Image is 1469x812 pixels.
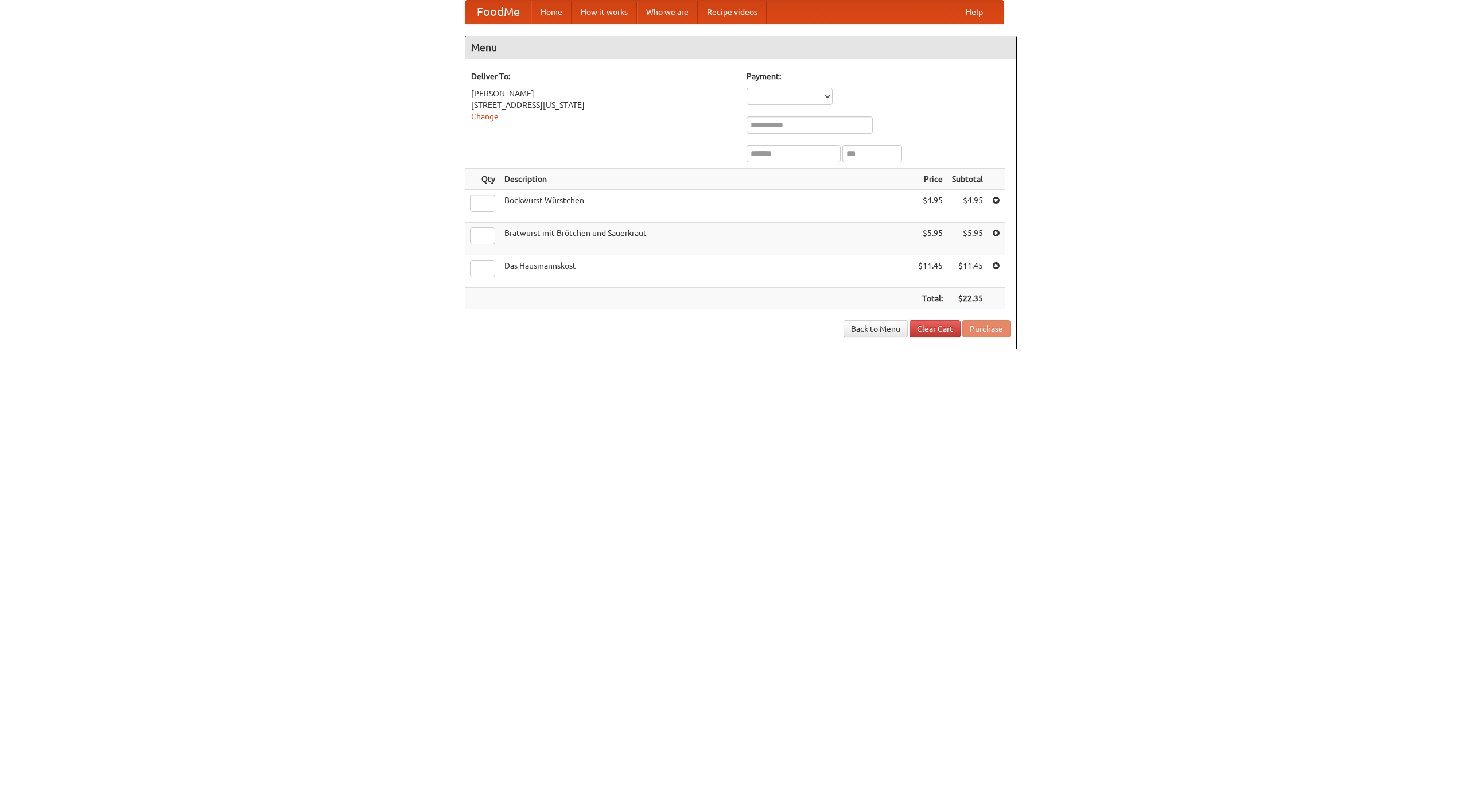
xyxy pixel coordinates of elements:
[962,320,1011,337] button: Purchase
[531,1,572,24] a: Home
[844,320,908,337] a: Back to Menu
[747,71,1011,82] h5: Payment:
[471,99,735,111] div: [STREET_ADDRESS][US_STATE]
[637,1,698,24] a: Who we are
[957,1,992,24] a: Help
[471,88,735,99] div: [PERSON_NAME]
[914,288,947,309] th: Total:
[500,255,914,288] td: Das Hausmannskost
[947,190,988,223] td: $4.95
[500,223,914,255] td: Bratwurst mit Brötchen und Sauerkraut
[947,223,988,255] td: $5.95
[465,36,1016,59] h4: Menu
[500,169,914,190] th: Description
[471,71,735,82] h5: Deliver To:
[914,223,947,255] td: $5.95
[572,1,637,24] a: How it works
[500,190,914,223] td: Bockwurst Würstchen
[465,1,531,24] a: FoodMe
[471,112,499,121] a: Change
[947,169,988,190] th: Subtotal
[914,255,947,288] td: $11.45
[947,288,988,309] th: $22.35
[947,255,988,288] td: $11.45
[914,169,947,190] th: Price
[698,1,767,24] a: Recipe videos
[465,169,500,190] th: Qty
[914,190,947,223] td: $4.95
[910,320,961,337] a: Clear Cart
